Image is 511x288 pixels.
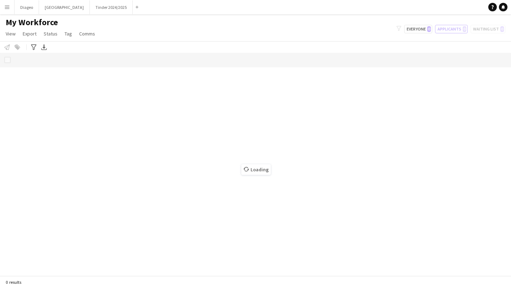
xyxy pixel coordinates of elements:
button: Tinder 2024/2025 [90,0,133,14]
span: Tag [65,31,72,37]
button: Diageo [15,0,39,14]
a: Export [20,29,39,38]
span: Export [23,31,37,37]
span: 0 [427,26,431,32]
span: Comms [79,31,95,37]
a: Comms [76,29,98,38]
span: View [6,31,16,37]
span: Loading [241,164,271,175]
a: Status [41,29,60,38]
button: [GEOGRAPHIC_DATA] [39,0,90,14]
span: My Workforce [6,17,58,28]
a: Tag [62,29,75,38]
span: Status [44,31,57,37]
a: View [3,29,18,38]
app-action-btn: Advanced filters [29,43,38,51]
app-action-btn: Export XLSX [40,43,48,51]
button: Everyone0 [404,25,432,33]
